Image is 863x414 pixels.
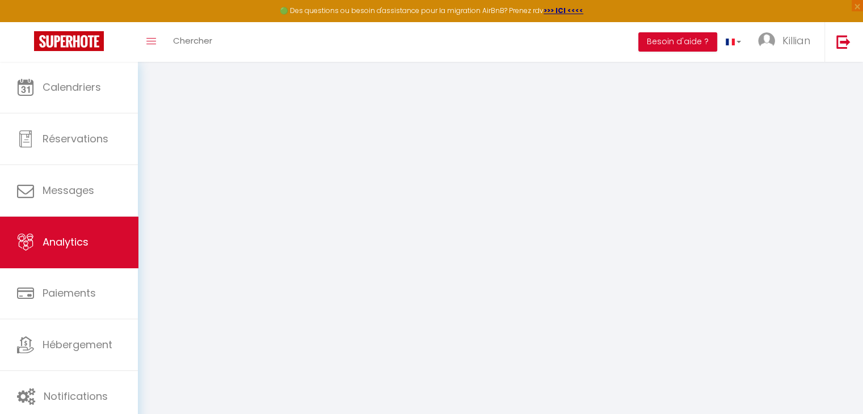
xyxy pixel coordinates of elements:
img: Super Booking [34,31,104,51]
span: Killian [782,33,810,48]
a: >>> ICI <<<< [544,6,583,15]
span: Calendriers [43,80,101,94]
span: Chercher [173,35,212,47]
span: Notifications [44,389,108,403]
span: Paiements [43,286,96,300]
a: ... Killian [750,22,824,62]
span: Réservations [43,132,108,146]
a: Chercher [165,22,221,62]
span: Hébergement [43,337,112,352]
span: Messages [43,183,94,197]
button: Besoin d'aide ? [638,32,717,52]
img: ... [758,32,775,49]
span: Analytics [43,235,89,249]
img: logout [836,35,851,49]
